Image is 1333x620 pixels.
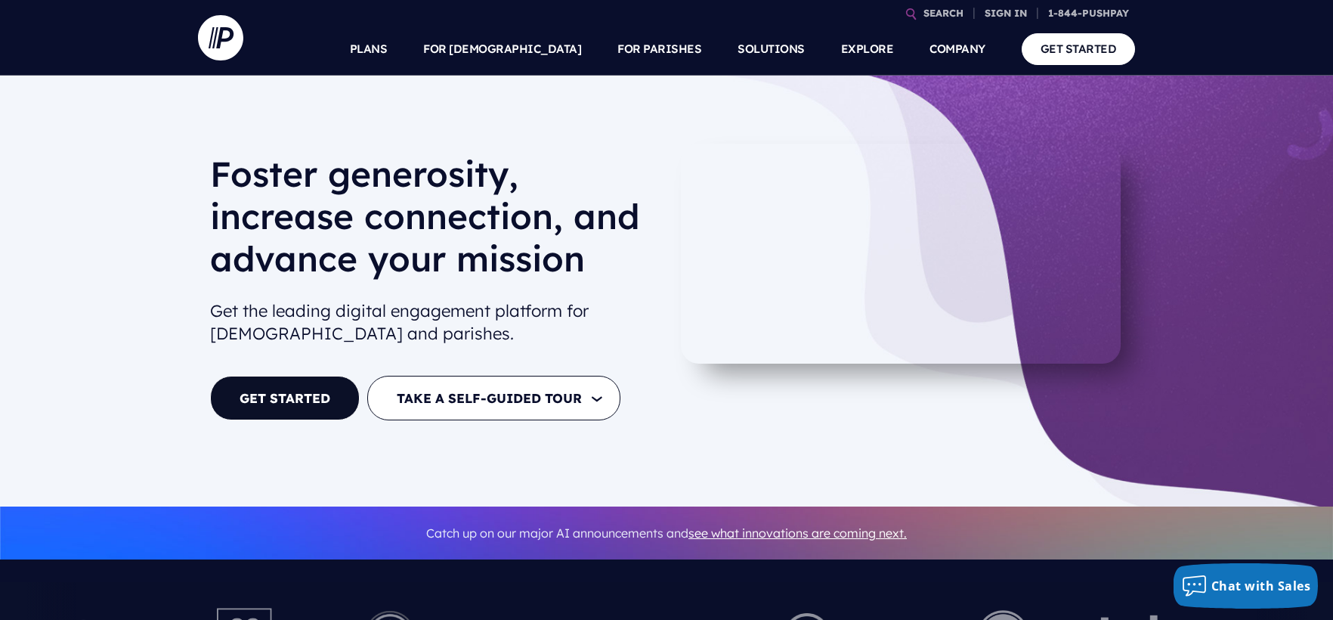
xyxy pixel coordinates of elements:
[929,23,985,76] a: COMPANY
[841,23,894,76] a: EXPLORE
[350,23,388,76] a: PLANS
[1022,33,1136,64] a: GET STARTED
[210,153,654,292] h1: Foster generosity, increase connection, and advance your mission
[210,516,1123,550] p: Catch up on our major AI announcements and
[688,525,907,541] a: see what innovations are coming next.
[617,23,701,76] a: FOR PARISHES
[423,23,581,76] a: FOR [DEMOGRAPHIC_DATA]
[1174,563,1319,609] button: Chat with Sales
[367,376,620,420] button: TAKE A SELF-GUIDED TOUR
[210,376,360,420] a: GET STARTED
[1211,578,1311,594] span: Chat with Sales
[210,293,654,352] h2: Get the leading digital engagement platform for [DEMOGRAPHIC_DATA] and parishes.
[738,23,805,76] a: SOLUTIONS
